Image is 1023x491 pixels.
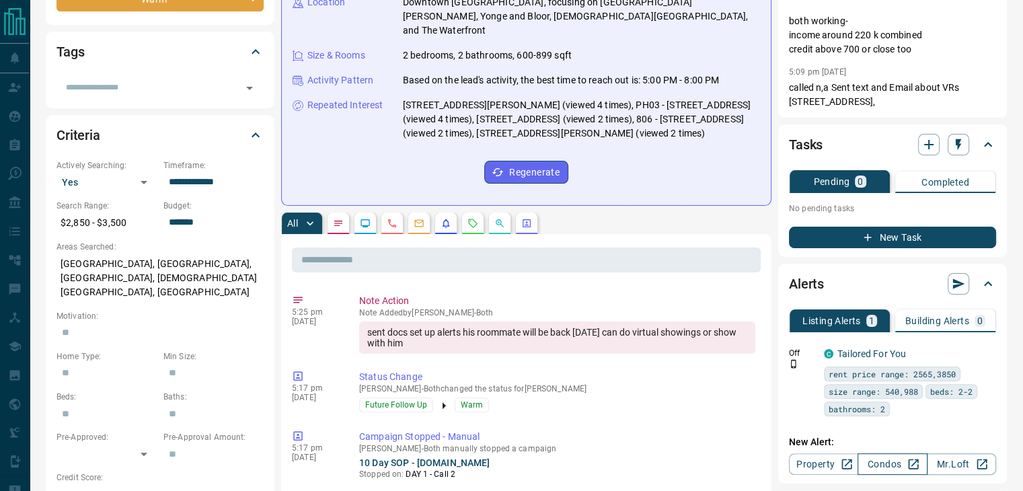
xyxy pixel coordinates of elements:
[403,73,719,87] p: Based on the lead's activity, the best time to reach out is: 5:00 PM - 8:00 PM
[359,444,755,453] p: [PERSON_NAME]-Both manually stopped a campaign
[359,294,755,308] p: Note Action
[789,198,996,219] p: No pending tasks
[292,393,339,402] p: [DATE]
[905,316,969,326] p: Building Alerts
[307,98,383,112] p: Repeated Interest
[813,177,849,186] p: Pending
[333,218,344,229] svg: Notes
[858,453,927,475] a: Condos
[163,431,264,443] p: Pre-Approval Amount:
[406,469,455,479] span: DAY 1 - Call 2
[163,159,264,172] p: Timeframe:
[56,431,157,443] p: Pre-Approved:
[56,350,157,363] p: Home Type:
[789,273,824,295] h2: Alerts
[789,81,996,109] p: called n,a Sent text and Email about VRs [STREET_ADDRESS],
[403,98,760,141] p: [STREET_ADDRESS][PERSON_NAME] (viewed 4 times), PH03 - [STREET_ADDRESS] (viewed 4 times), [STREET...
[360,218,371,229] svg: Lead Browsing Activity
[359,457,490,468] a: 10 Day SOP - [DOMAIN_NAME]
[829,385,918,398] span: size range: 540,988
[292,443,339,453] p: 5:17 pm
[521,218,532,229] svg: Agent Actions
[287,219,298,228] p: All
[56,253,264,303] p: [GEOGRAPHIC_DATA], [GEOGRAPHIC_DATA], [GEOGRAPHIC_DATA], [DEMOGRAPHIC_DATA][GEOGRAPHIC_DATA], [GE...
[292,307,339,317] p: 5:25 pm
[359,322,755,354] div: sent docs set up alerts his roommate will be back [DATE] can do virtual showings or show with him
[921,178,969,187] p: Completed
[789,134,823,155] h2: Tasks
[403,48,572,63] p: 2 bedrooms, 2 bathrooms, 600-899 sqft
[789,435,996,449] p: New Alert:
[56,159,157,172] p: Actively Searching:
[56,471,264,484] p: Credit Score:
[484,161,568,184] button: Regenerate
[789,359,798,369] svg: Push Notification Only
[858,177,863,186] p: 0
[802,316,861,326] p: Listing Alerts
[494,218,505,229] svg: Opportunities
[56,36,264,68] div: Tags
[789,347,816,359] p: Off
[56,310,264,322] p: Motivation:
[359,308,755,317] p: Note Added by [PERSON_NAME]-Both
[292,383,339,393] p: 5:17 pm
[927,453,996,475] a: Mr.Loft
[365,398,427,412] span: Future Follow Up
[56,172,157,193] div: Yes
[837,348,906,359] a: Tailored For You
[56,41,84,63] h2: Tags
[930,385,973,398] span: beds: 2-2
[163,391,264,403] p: Baths:
[359,430,755,444] p: Campaign Stopped - Manual
[56,124,100,146] h2: Criteria
[163,350,264,363] p: Min Size:
[56,391,157,403] p: Beds:
[56,212,157,234] p: $2,850 - $3,500
[56,241,264,253] p: Areas Searched:
[359,468,755,480] p: Stopped on:
[56,119,264,151] div: Criteria
[789,268,996,300] div: Alerts
[789,453,858,475] a: Property
[869,316,874,326] p: 1
[461,398,483,412] span: Warm
[56,200,157,212] p: Search Range:
[359,384,755,393] p: [PERSON_NAME]-Both changed the status for [PERSON_NAME]
[414,218,424,229] svg: Emails
[789,227,996,248] button: New Task
[789,67,846,77] p: 5:09 pm [DATE]
[240,79,259,98] button: Open
[824,349,833,358] div: condos.ca
[789,128,996,161] div: Tasks
[387,218,397,229] svg: Calls
[359,370,755,384] p: Status Change
[292,317,339,326] p: [DATE]
[441,218,451,229] svg: Listing Alerts
[307,48,365,63] p: Size & Rooms
[467,218,478,229] svg: Requests
[977,316,983,326] p: 0
[829,402,885,416] span: bathrooms: 2
[307,73,373,87] p: Activity Pattern
[163,200,264,212] p: Budget:
[292,453,339,462] p: [DATE]
[829,367,956,381] span: rent price range: 2565,3850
